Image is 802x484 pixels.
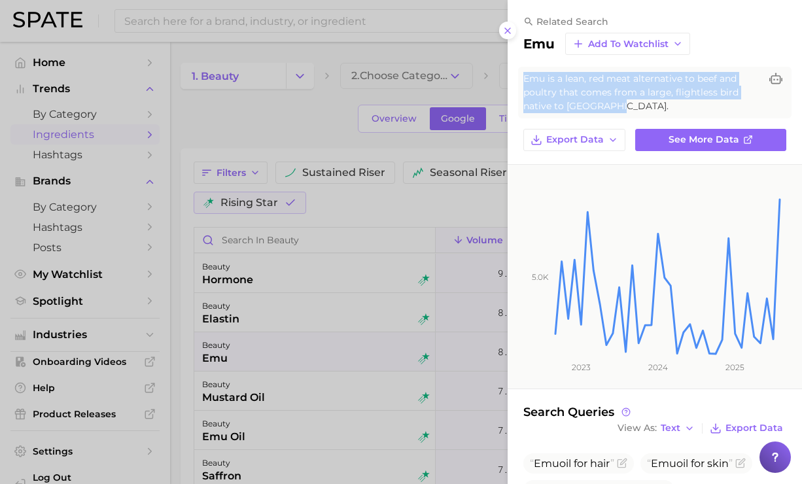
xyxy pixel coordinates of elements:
[651,457,676,470] span: Emu
[588,39,669,50] span: Add to Watchlist
[725,362,744,372] tspan: 2025
[647,457,733,470] span: oil for skin
[523,36,555,52] h2: emu
[523,405,633,419] span: Search Queries
[614,420,698,437] button: View AsText
[661,424,680,432] span: Text
[735,458,746,468] button: Flag as miscategorized or irrelevant
[572,362,591,372] tspan: 2023
[725,423,783,434] span: Export Data
[635,129,786,151] a: See more data
[617,458,627,468] button: Flag as miscategorized or irrelevant
[669,134,739,145] span: See more data
[536,16,608,27] span: related search
[523,129,625,151] button: Export Data
[523,72,760,113] span: Emu is a lean, red meat alternative to beef and poultry that comes from a large, flightless bird ...
[618,424,657,432] span: View As
[706,419,786,438] button: Export Data
[565,33,690,55] button: Add to Watchlist
[648,362,668,372] tspan: 2024
[546,134,604,145] span: Export Data
[530,457,614,470] span: oil for hair
[532,272,549,282] tspan: 5.0k
[534,457,559,470] span: Emu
